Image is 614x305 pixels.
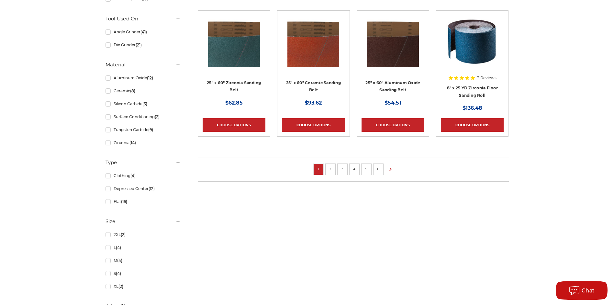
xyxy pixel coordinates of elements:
[106,72,181,84] a: Aluminum Oxide
[106,170,181,181] a: Clothing
[121,232,126,237] span: (2)
[339,165,346,173] a: 3
[106,124,181,135] a: Tungsten Carbide
[106,218,181,225] h5: Size
[121,199,127,204] span: (16)
[106,242,181,253] a: L
[315,165,322,173] a: 1
[106,159,181,166] h5: Type
[327,165,334,173] a: 2
[362,15,424,78] a: 25" x 60" Aluminum Oxide Sanding Belt
[106,26,181,38] a: Angle Grinder
[117,258,122,263] span: (4)
[556,281,608,300] button: Chat
[116,271,121,276] span: (4)
[118,284,123,289] span: (2)
[441,15,504,78] a: Zirconia 8" x 25 YD Floor Sanding Roll
[477,76,497,80] span: 3 Reviews
[106,281,181,292] a: XL
[463,105,482,111] span: $136.48
[142,101,147,106] span: (3)
[207,80,261,93] a: 25" x 60" Zirconia Sanding Belt
[375,165,382,173] a: 6
[446,15,498,67] img: Zirconia 8" x 25 YD Floor Sanding Roll
[282,118,345,132] a: Choose Options
[130,88,135,93] span: (8)
[106,137,181,148] a: Zirconia
[447,85,498,98] a: 8" x 25 YD Zirconia Floor Sanding Roll
[106,85,181,96] a: Ceramic
[106,61,181,69] h5: Material
[129,140,136,145] span: (14)
[106,39,181,51] a: Die Grinder
[106,196,181,207] a: Flat
[305,100,322,106] span: $93.62
[106,111,181,122] a: Surface Conditioning
[208,15,260,67] img: 25" x 60" Zirconia Sanding Belt
[149,186,155,191] span: (12)
[148,127,153,132] span: (9)
[106,98,181,109] a: Silicon Carbide
[362,118,424,132] a: Choose Options
[582,288,595,294] span: Chat
[140,29,147,34] span: (41)
[106,268,181,279] a: S
[106,229,181,240] a: 2XL
[203,15,265,78] a: 25" x 60" Zirconia Sanding Belt
[441,118,504,132] a: Choose Options
[367,15,419,67] img: 25" x 60" Aluminum Oxide Sanding Belt
[363,165,370,173] a: 5
[385,100,401,106] span: $54.51
[287,15,339,67] img: 25" x 60" Ceramic Sanding Belt
[282,15,345,78] a: 25" x 60" Ceramic Sanding Belt
[351,165,358,173] a: 4
[106,183,181,194] a: Depressed Center
[136,42,142,47] span: (21)
[203,118,265,132] a: Choose Options
[155,114,160,119] span: (2)
[106,255,181,266] a: M
[225,100,243,106] span: $62.85
[130,173,136,178] span: (4)
[116,245,121,250] span: (4)
[147,75,153,80] span: (12)
[106,15,181,23] h5: Tool Used On
[286,80,341,93] a: 25" x 60" Ceramic Sanding Belt
[365,80,420,93] a: 25" x 60" Aluminum Oxide Sanding Belt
